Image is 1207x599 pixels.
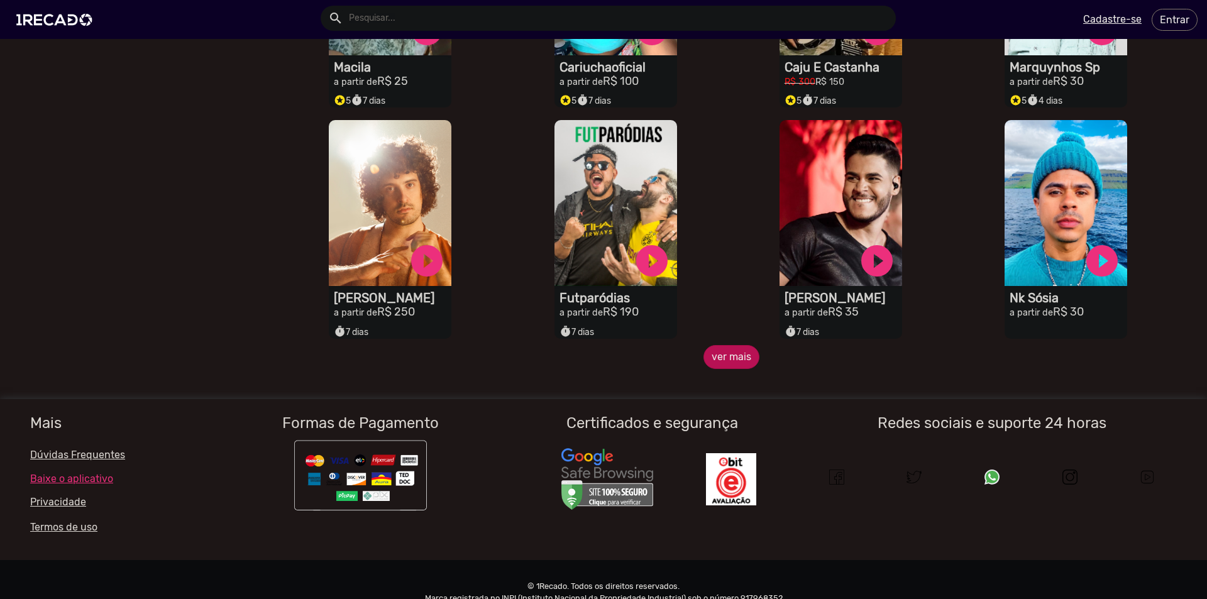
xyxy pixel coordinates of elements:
[785,327,819,338] span: 7 dias
[334,327,368,338] span: 7 dias
[785,322,796,338] i: timer
[829,470,844,485] img: Um recado,1Recado,1 recado,vídeo de famosos,site para pagar famosos,vídeos e lives exclusivas de ...
[1010,77,1053,87] small: a partir de
[703,345,759,369] button: ver mais
[559,326,571,338] small: timer
[334,305,451,319] h2: R$ 250
[554,120,677,286] video: S1RECADO vídeos dedicados para fãs e empresas
[351,96,385,106] span: 7 dias
[802,94,813,106] small: timer
[334,60,451,75] h1: Macila
[324,6,346,28] button: Example home icon
[785,77,815,87] small: R$ 300
[1010,305,1127,319] h2: R$ 30
[1139,469,1155,485] img: Um recado,1Recado,1 recado,vídeo de famosos,site para pagar famosos,vídeos e lives exclusivas de ...
[334,94,346,106] small: stars
[334,96,351,106] span: 5
[802,96,836,106] span: 7 dias
[576,91,588,106] i: timer
[785,307,828,318] small: a partir de
[339,6,896,31] input: Pesquisar...
[807,414,1177,432] h3: Redes sociais e suporte 24 horas
[802,91,813,106] i: timer
[1027,96,1062,106] span: 4 dias
[351,94,363,106] small: timer
[30,448,206,463] p: Dúvidas Frequentes
[858,242,896,280] a: play_circle_filled
[560,448,654,512] img: Um recado,1Recado,1 recado,vídeo de famosos,site para pagar famosos,vídeos e lives exclusivas de ...
[1010,307,1053,318] small: a partir de
[30,495,206,510] p: Privacidade
[1010,290,1127,305] h1: Nk Sósia
[334,322,346,338] i: timer
[559,60,677,75] h1: Cariuchaoficial
[559,327,594,338] span: 7 dias
[408,242,446,280] a: play_circle_filled
[559,75,677,89] h2: R$ 100
[1062,470,1077,485] img: instagram.svg
[559,290,677,305] h1: Futparódias
[633,242,671,280] a: play_circle_filled
[30,520,206,535] p: Termos de uso
[780,120,902,286] video: S1RECADO vídeos dedicados para fãs e empresas
[329,120,451,286] video: S1RECADO vídeos dedicados para fãs e empresas
[1152,9,1198,31] a: Entrar
[559,96,576,106] span: 5
[785,60,902,75] h1: Caju E Castanha
[30,473,206,485] a: Baixe o aplicativo
[559,91,571,106] i: Selo super talento
[292,437,430,519] img: Um recado,1Recado,1 recado,vídeo de famosos,site para pagar famosos,vídeos e lives exclusivas de ...
[559,77,603,87] small: a partir de
[559,94,571,106] small: stars
[334,307,377,318] small: a partir de
[559,305,677,319] h2: R$ 190
[1005,120,1127,286] video: S1RECADO vídeos dedicados para fãs e empresas
[1010,75,1127,89] h2: R$ 30
[785,326,796,338] small: timer
[576,94,588,106] small: timer
[334,326,346,338] small: timer
[706,453,756,505] img: Um recado,1Recado,1 recado,vídeo de famosos,site para pagar famosos,vídeos e lives exclusivas de ...
[1010,60,1127,75] h1: Marquynhos Sp
[815,77,844,87] small: R$ 150
[334,77,377,87] small: a partir de
[1083,13,1142,25] u: Cadastre-se
[1010,94,1022,106] small: stars
[907,470,922,485] img: twitter.svg
[1083,242,1121,280] a: play_circle_filled
[785,94,796,106] small: stars
[785,91,796,106] i: Selo super talento
[516,414,789,432] h3: Certificados e segurança
[1027,91,1039,106] i: timer
[351,91,363,106] i: timer
[30,414,206,432] h3: Mais
[559,322,571,338] i: timer
[785,96,802,106] span: 5
[1010,91,1022,106] i: Selo super talento
[334,290,451,305] h1: [PERSON_NAME]
[785,290,902,305] h1: [PERSON_NAME]
[334,75,451,89] h2: R$ 25
[785,305,902,319] h2: R$ 35
[984,470,1000,485] img: Um recado,1Recado,1 recado,vídeo de famosos,site para pagar famosos,vídeos e lives exclusivas de ...
[1010,96,1027,106] span: 5
[224,414,497,432] h3: Formas de Pagamento
[559,307,603,318] small: a partir de
[1027,94,1039,106] small: timer
[334,91,346,106] i: Selo super talento
[576,96,611,106] span: 7 dias
[328,11,343,26] mat-icon: Example home icon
